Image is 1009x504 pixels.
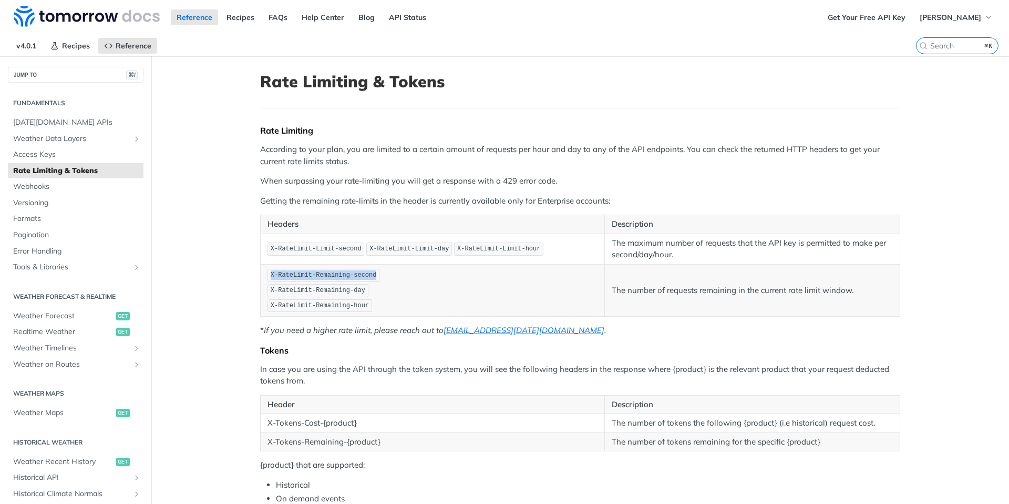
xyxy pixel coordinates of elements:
[132,344,141,352] button: Show subpages for Weather Timelines
[8,211,143,227] a: Formats
[13,489,130,499] span: Historical Climate Normals
[14,6,160,27] img: Tomorrow.io Weather API Docs
[982,41,995,51] kbd: ⌘K
[8,438,143,447] h2: Historical Weather
[919,42,928,50] svg: Search
[45,38,96,54] a: Recipes
[13,262,130,273] span: Tools & Libraries
[260,364,900,387] p: In case you are using the API through the token system, you will see the following headers in the...
[116,312,130,320] span: get
[605,414,900,433] td: The number of tokens the following {product} (i.e historical) request cost.
[8,357,143,372] a: Weather on RoutesShow subpages for Weather on Routes
[8,389,143,398] h2: Weather Maps
[13,117,141,128] span: [DATE][DOMAIN_NAME] APIs
[132,360,141,369] button: Show subpages for Weather on Routes
[8,67,143,83] button: JUMP TO⌘/
[8,292,143,301] h2: Weather Forecast & realtime
[8,227,143,243] a: Pagination
[98,38,157,54] a: Reference
[260,144,900,167] p: According to your plan, you are limited to a certain amount of requests per hour and day to any o...
[383,9,432,25] a: API Status
[271,271,377,279] span: X-RateLimit-Remaining-second
[296,9,350,25] a: Help Center
[260,72,900,91] h1: Rate Limiting & Tokens
[8,163,143,179] a: Rate Limiting & Tokens
[264,325,606,335] em: If you need a higher rate limit, please reach out to .
[171,9,218,25] a: Reference
[605,395,900,414] th: Description
[267,218,598,230] p: Headers
[13,311,114,321] span: Weather Forecast
[132,135,141,143] button: Show subpages for Weather Data Layers
[263,9,293,25] a: FAQs
[261,395,605,414] th: Header
[8,470,143,486] a: Historical APIShow subpages for Historical API
[13,408,114,418] span: Weather Maps
[13,472,130,483] span: Historical API
[8,259,143,275] a: Tools & LibrariesShow subpages for Tools & Libraries
[8,340,143,356] a: Weather TimelinesShow subpages for Weather Timelines
[8,147,143,163] a: Access Keys
[11,38,42,54] span: v4.0.1
[260,459,900,471] p: {product} that are supported:
[612,218,893,230] p: Description
[8,308,143,324] a: Weather Forecastget
[13,149,141,160] span: Access Keys
[116,41,151,51] span: Reference
[8,244,143,259] a: Error Handling
[116,328,130,336] span: get
[612,237,893,261] p: The maximum number of requests that the API key is permitted to make per second/day/hour.
[132,263,141,271] button: Show subpages for Tools & Libraries
[261,414,605,433] td: X-Tokens-Cost-{product}
[260,195,900,207] p: Getting the remaining rate-limits in the header is currently available only for Enterprise accounts:
[13,230,141,240] span: Pagination
[8,115,143,130] a: [DATE][DOMAIN_NAME] APIs
[260,345,900,356] div: Tokens
[13,246,141,257] span: Error Handling
[8,179,143,195] a: Webhooks
[353,9,380,25] a: Blog
[116,409,130,417] span: get
[261,432,605,451] td: X-Tokens-Remaining-{product}
[822,9,911,25] a: Get Your Free API Key
[126,70,138,79] span: ⌘/
[920,13,981,22] span: [PERSON_NAME]
[8,486,143,502] a: Historical Climate NormalsShow subpages for Historical Climate Normals
[271,287,365,294] span: X-RateLimit-Remaining-day
[8,324,143,340] a: Realtime Weatherget
[8,405,143,421] a: Weather Mapsget
[8,131,143,147] a: Weather Data LayersShow subpages for Weather Data Layers
[13,198,141,208] span: Versioning
[13,327,114,337] span: Realtime Weather
[271,245,362,253] span: X-RateLimit-Limit-second
[13,457,114,467] span: Weather Recent History
[8,454,143,470] a: Weather Recent Historyget
[605,432,900,451] td: The number of tokens remaining for the specific {product}
[116,458,130,466] span: get
[260,175,900,187] p: When surpassing your rate-limiting you will get a response with a 429 error code.
[457,245,540,253] span: X-RateLimit-Limit-hour
[13,182,141,192] span: Webhooks
[13,359,130,370] span: Weather on Routes
[8,98,143,108] h2: Fundamentals
[271,302,369,309] span: X-RateLimit-Remaining-hour
[13,214,141,224] span: Formats
[612,285,893,297] p: The number of requests remaining in the current rate limit window.
[13,343,130,354] span: Weather Timelines
[221,9,260,25] a: Recipes
[132,473,141,482] button: Show subpages for Historical API
[13,134,130,144] span: Weather Data Layers
[13,166,141,176] span: Rate Limiting & Tokens
[260,125,900,136] div: Rate Limiting
[8,195,143,211] a: Versioning
[62,41,90,51] span: Recipes
[132,490,141,498] button: Show subpages for Historical Climate Normals
[369,245,449,253] span: X-RateLimit-Limit-day
[914,9,998,25] button: [PERSON_NAME]
[276,479,900,491] li: Historical
[444,325,604,335] a: [EMAIL_ADDRESS][DATE][DOMAIN_NAME]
